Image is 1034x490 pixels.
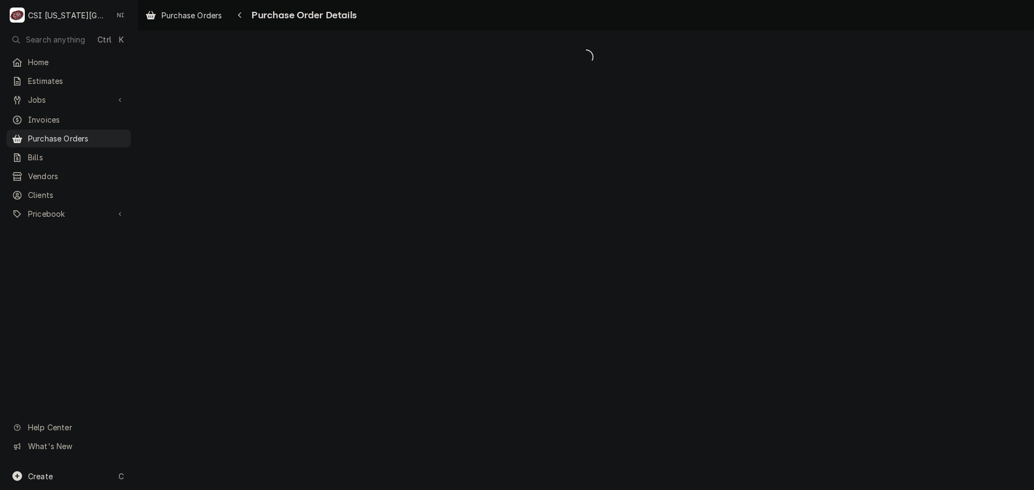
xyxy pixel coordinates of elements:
span: Home [28,56,125,68]
div: NI [113,8,128,23]
span: K [119,34,124,45]
button: Search anythingCtrlK [6,30,131,49]
a: Vendors [6,167,131,185]
div: C [10,8,25,23]
button: Navigate back [231,6,248,24]
span: What's New [28,441,124,452]
span: Invoices [28,114,125,125]
a: Go to Jobs [6,91,131,109]
div: CSI [US_STATE][GEOGRAPHIC_DATA] [28,10,107,21]
a: Invoices [6,111,131,129]
span: Vendors [28,171,125,182]
a: Go to Help Center [6,418,131,436]
a: Home [6,53,131,71]
div: Nate Ingram's Avatar [113,8,128,23]
span: C [118,471,124,482]
a: Clients [6,186,131,204]
span: Ctrl [97,34,111,45]
a: Estimates [6,72,131,90]
span: Estimates [28,75,125,87]
a: Purchase Orders [141,6,226,24]
span: Purchase Orders [162,10,222,21]
a: Go to Pricebook [6,205,131,223]
div: CSI Kansas City's Avatar [10,8,25,23]
a: Purchase Orders [6,130,131,147]
span: Pricebook [28,208,109,219]
span: Loading... [138,46,1034,68]
span: Bills [28,152,125,163]
span: Search anything [26,34,85,45]
a: Bills [6,148,131,166]
span: Jobs [28,94,109,105]
span: Create [28,472,53,481]
a: Go to What's New [6,437,131,455]
span: Purchase Orders [28,133,125,144]
span: Clients [28,189,125,201]
span: Purchase Order Details [248,8,357,23]
span: Help Center [28,422,124,433]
